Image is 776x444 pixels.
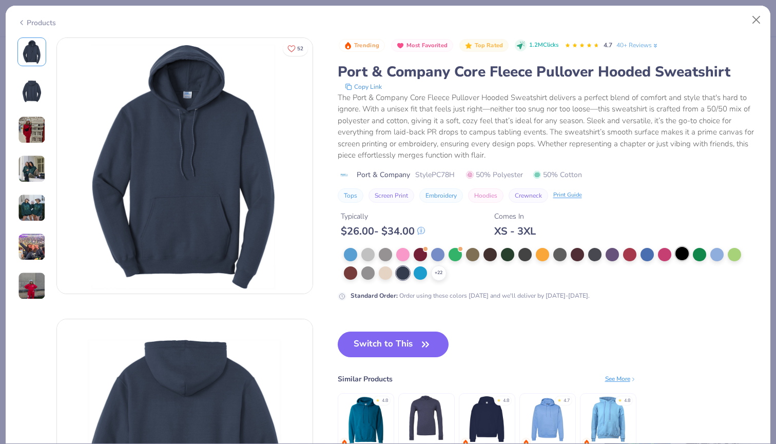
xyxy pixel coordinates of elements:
[57,38,313,294] img: Front
[351,291,590,300] div: Order using these colors [DATE] and we'll deliver by [DATE]-[DATE].
[605,374,636,383] div: See More
[354,43,379,48] span: Trending
[368,188,414,203] button: Screen Print
[402,395,451,443] img: Bella + Canvas Unisex Jersey Long Sleeve Hoodie
[297,46,303,51] span: 52
[18,194,46,222] img: User generated content
[503,397,509,404] div: 4.8
[406,43,448,48] span: Most Favorited
[341,211,425,222] div: Typically
[533,169,582,180] span: 50% Cotton
[391,39,453,52] button: Badge Button
[338,92,759,161] div: The Port & Company Core Fleece Pullover Hooded Sweatshirt delivers a perfect blend of comfort and...
[624,397,630,404] div: 4.8
[747,10,766,30] button: Close
[584,395,632,443] img: Fresh Prints Bond St Hoodie
[338,374,393,384] div: Similar Products
[509,188,548,203] button: Crewneck
[604,41,612,49] span: 4.7
[338,171,352,179] img: brand logo
[18,272,46,300] img: User generated content
[283,41,308,56] button: Like
[475,43,503,48] span: Top Rated
[553,191,582,200] div: Print Guide
[341,395,390,443] img: Gildan Adult Heavy Blend 8 Oz. 50/50 Hooded Sweatshirt
[415,169,455,180] span: Style PC78H
[565,37,599,54] div: 4.7 Stars
[529,41,558,50] span: 1.2M Clicks
[338,62,759,82] div: Port & Company Core Fleece Pullover Hooded Sweatshirt
[357,169,410,180] span: Port & Company
[523,395,572,443] img: Hanes Unisex 7.8 Oz. Ecosmart 50/50 Pullover Hooded Sweatshirt
[459,39,509,52] button: Badge Button
[20,79,44,103] img: Back
[20,40,44,64] img: Front
[462,395,511,443] img: Fresh Prints Boston Heavyweight Hoodie
[339,39,385,52] button: Badge Button
[396,42,404,50] img: Most Favorited sort
[466,169,523,180] span: 50% Polyester
[351,292,398,300] strong: Standard Order :
[435,269,442,277] span: + 22
[338,188,363,203] button: Tops
[494,211,536,222] div: Comes In
[376,397,380,401] div: ★
[382,397,388,404] div: 4.8
[497,397,501,401] div: ★
[18,155,46,183] img: User generated content
[18,116,46,144] img: User generated content
[341,225,425,238] div: $ 26.00 - $ 34.00
[419,188,463,203] button: Embroidery
[342,82,385,92] button: copy to clipboard
[18,233,46,261] img: User generated content
[344,42,352,50] img: Trending sort
[564,397,570,404] div: 4.7
[468,188,503,203] button: Hoodies
[494,225,536,238] div: XS - 3XL
[557,397,561,401] div: ★
[338,332,449,357] button: Switch to This
[17,17,56,28] div: Products
[618,397,622,401] div: ★
[616,41,659,50] a: 40+ Reviews
[464,42,473,50] img: Top Rated sort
